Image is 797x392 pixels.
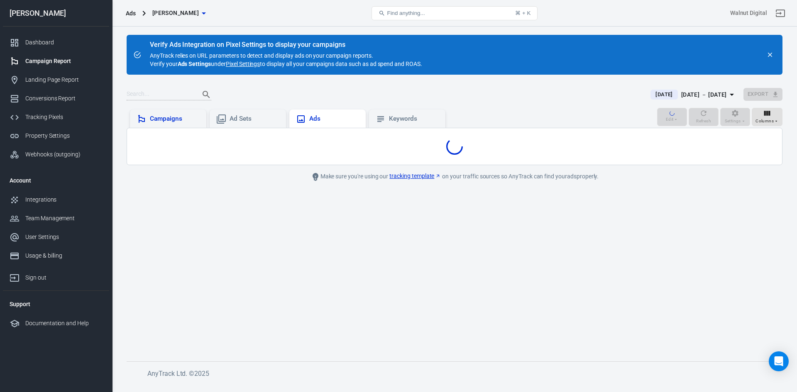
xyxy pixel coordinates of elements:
div: Documentation and Help [25,319,103,328]
div: Campaigns [150,114,200,123]
button: [PERSON_NAME] [149,5,209,21]
a: Sign out [770,3,790,23]
button: [DATE][DATE] － [DATE] [644,88,743,102]
div: Property Settings [25,131,103,140]
h6: AnyTrack Ltd. © 2025 [147,368,770,379]
div: Ads [126,9,136,17]
div: [PERSON_NAME] [3,10,109,17]
button: Find anything...⌘ + K [372,6,538,20]
a: Property Settings [3,127,109,145]
strong: Ads Settings [178,61,211,67]
a: Sign out [3,265,109,287]
div: Open Intercom Messenger [769,351,789,371]
span: Find anything... [387,10,425,16]
div: Campaign Report [25,57,103,66]
button: Columns [752,108,782,126]
div: User Settings [25,233,103,241]
div: [DATE] － [DATE] [681,90,727,100]
a: Webhooks (outgoing) [3,145,109,164]
span: Columns [755,117,774,125]
div: Tracking Pixels [25,113,103,122]
a: Pixel Settings [226,60,260,68]
a: tracking template [389,172,441,180]
button: close [764,49,776,61]
a: User Settings [3,228,109,246]
div: Usage & billing [25,251,103,260]
div: ⌘ + K [515,10,531,16]
div: Landing Page Report [25,75,103,84]
div: Verify Ads Integration on Pixel Settings to display your campaigns [150,41,422,49]
div: Dashboard [25,38,103,47]
div: Webhooks (outgoing) [25,150,103,159]
span: [DATE] [652,90,676,99]
div: Sign out [25,273,103,282]
div: Conversions Report [25,94,103,103]
div: Keywords [389,114,439,123]
div: Account id: 1itlNlHf [730,9,767,17]
button: Search [196,85,216,105]
a: Tracking Pixels [3,108,109,127]
a: Conversions Report [3,89,109,108]
div: Integrations [25,195,103,204]
div: Ads [309,114,359,123]
li: Support [3,294,109,314]
a: Landing Page Report [3,71,109,89]
div: AnyTrack relies on URL parameters to detect and display ads on your campaign reports. Verify your... [150,41,422,68]
div: Team Management [25,214,103,223]
input: Search... [127,89,193,100]
div: Make sure you're using our on your traffic sources so AnyTrack can find your ads properly. [268,172,641,182]
a: Integrations [3,190,109,209]
li: Account [3,170,109,190]
a: Usage & billing [3,246,109,265]
a: Campaign Report [3,52,109,71]
span: Chris Cole [152,8,199,18]
a: Team Management [3,209,109,228]
a: Dashboard [3,33,109,52]
div: Ad Sets [230,114,279,123]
